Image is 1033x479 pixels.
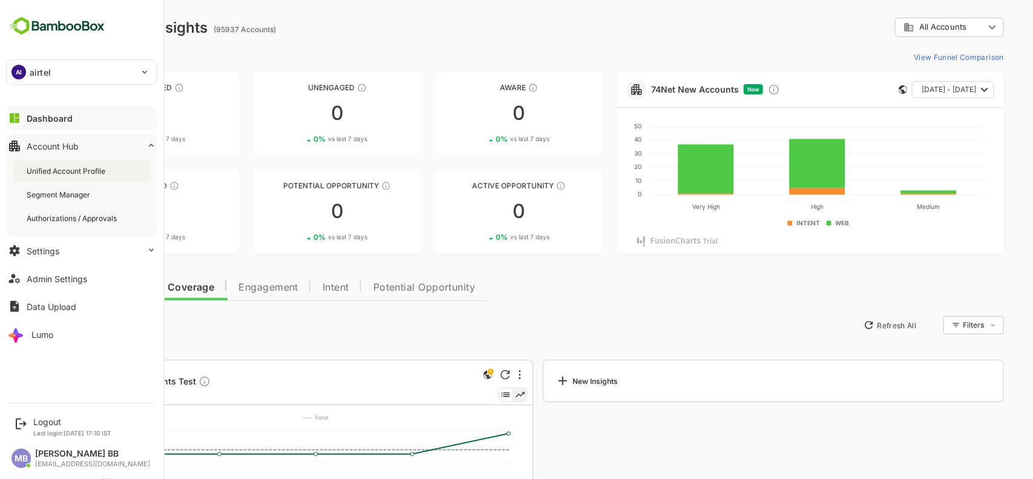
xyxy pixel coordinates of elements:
div: Admin Settings [27,274,87,284]
text: 100K [56,427,70,434]
div: [PERSON_NAME] BB [35,449,150,459]
text: 60K [59,458,70,465]
ag: (95937 Accounts) [171,25,237,34]
span: vs last 7 days [468,233,507,242]
img: BambooboxFullLogoMark.5f36c76dfaba33ec1ec1367b70bb1252.svg [6,15,108,38]
div: 0 [29,104,197,123]
div: Description not present [156,375,168,389]
div: These accounts have not been engaged with for a defined time period [132,83,142,93]
text: 20 [592,163,599,170]
div: Potential Opportunity [211,181,379,190]
div: Unengaged [211,83,379,92]
div: Active Opportunity [393,181,561,190]
div: 0 % [453,233,507,242]
div: AIairtel [7,60,157,84]
div: This is a global insight. Segment selection is not applicable for this view [438,368,453,384]
div: New Insights [513,374,576,388]
span: vs last 7 days [468,134,507,144]
text: Medium [875,203,898,210]
a: Potential OpportunityThese accounts are MQAs and can be passed on to Inside Sales00%vs last 7 days [211,170,379,253]
p: Last login: [DATE] 17:10 IST [33,429,111,437]
text: 40 [592,136,599,143]
a: EngagedThese accounts are warm, further nurturing would qualify them to MQAs00%vs last 7 days [29,170,197,253]
a: 95933 Accounts TestDescription not present [64,375,173,389]
div: 0 % [89,134,143,144]
span: vs last 7 days [286,134,325,144]
div: These accounts have just entered the buying cycle and need further nurturing [486,83,496,93]
button: Account Hub [6,134,157,158]
div: 0 [393,104,561,123]
span: vs last 7 days [103,134,143,144]
button: Lumo [6,322,157,346]
div: These accounts are warm, further nurturing would qualify them to MQAs [127,181,137,191]
div: Unified Account Profile [27,166,108,176]
button: Admin Settings [6,266,157,291]
p: airtel [30,66,51,79]
div: Refresh [458,370,468,380]
button: Refresh All [816,315,879,335]
div: [EMAIL_ADDRESS][DOMAIN_NAME] [35,460,150,468]
a: UnreachedThese accounts have not been engaged with for a defined time period00%vs last 7 days [29,71,197,155]
div: Filters [919,314,962,336]
div: 0 [211,104,379,123]
a: Active OpportunityThese accounts have open opportunities which might be at any of the Sales Stage... [393,170,561,253]
div: Unreached [29,83,197,92]
span: Potential Opportunity [331,283,433,292]
span: [DATE] - [DATE] [879,82,934,97]
text: 10 [593,177,599,184]
div: 0 [393,202,561,221]
text: 30 [592,150,599,157]
div: Segment Manager [27,190,93,200]
text: High [769,203,781,211]
button: [DATE] - [DATE] [870,81,952,98]
div: This card does not support filter and segments [856,85,865,94]
span: vs last 7 days [286,233,325,242]
span: vs last 7 days [103,233,143,242]
div: Lumo [31,329,53,340]
a: AwareThese accounts have just entered the buying cycle and need further nurturing00%vs last 7 days [393,71,561,155]
div: 0 % [271,233,325,242]
div: 0 % [89,233,143,242]
div: 0 % [271,134,325,144]
span: Engagement [196,283,256,292]
text: ---- Trend [260,414,286,421]
button: New Insights [29,314,117,336]
a: 74Net New Accounts [609,84,697,94]
button: Dashboard [6,106,157,130]
div: All Accounts [861,22,942,33]
div: Aware [393,83,561,92]
div: Engaged [29,181,197,190]
text: Very High [650,203,678,211]
a: New Insights [500,360,962,402]
div: 0 [29,202,197,221]
div: Dashboard Insights [29,19,165,36]
span: 95933 Accounts Test [64,375,168,389]
button: View Funnel Comparison [867,47,962,67]
div: More [476,370,479,380]
div: These accounts have not shown enough engagement and need nurturing [315,83,324,93]
div: 0 [211,202,379,221]
div: MB [11,449,31,468]
button: Settings [6,239,157,263]
div: These accounts have open opportunities which might be at any of the Sales Stages [514,181,523,191]
div: Data Upload [27,302,76,312]
div: Discover new ICP-fit accounts showing engagement — via intent surges, anonymous website visits, L... [726,84,738,96]
text: 0 [595,190,599,197]
div: Settings [27,246,59,256]
text: WEB [793,219,807,226]
span: New [705,86,717,93]
div: These accounts are MQAs and can be passed on to Inside Sales [339,181,349,191]
div: Authorizations / Approvals [27,213,119,223]
span: Intent [280,283,307,292]
text: 50 [592,122,599,130]
a: UnengagedThese accounts have not shown enough engagement and need nurturing00%vs last 7 days [211,71,379,155]
span: All Accounts [877,22,924,31]
div: Dashboard [27,113,73,124]
text: 80K [59,443,70,449]
span: Data Quality and Coverage [41,283,172,292]
div: 0 % [453,134,507,144]
div: AI [11,65,26,79]
div: All Accounts [853,16,962,39]
div: Account Hub [27,141,79,151]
